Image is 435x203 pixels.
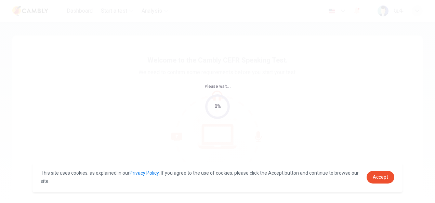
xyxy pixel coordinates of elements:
a: dismiss cookie message [367,171,394,184]
div: 0% [214,103,221,110]
a: Privacy Policy [130,170,159,176]
span: Accept [373,174,388,180]
div: cookieconsent [32,162,402,192]
span: Please wait... [205,84,231,89]
span: This site uses cookies, as explained in our . If you agree to the use of cookies, please click th... [41,170,359,184]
